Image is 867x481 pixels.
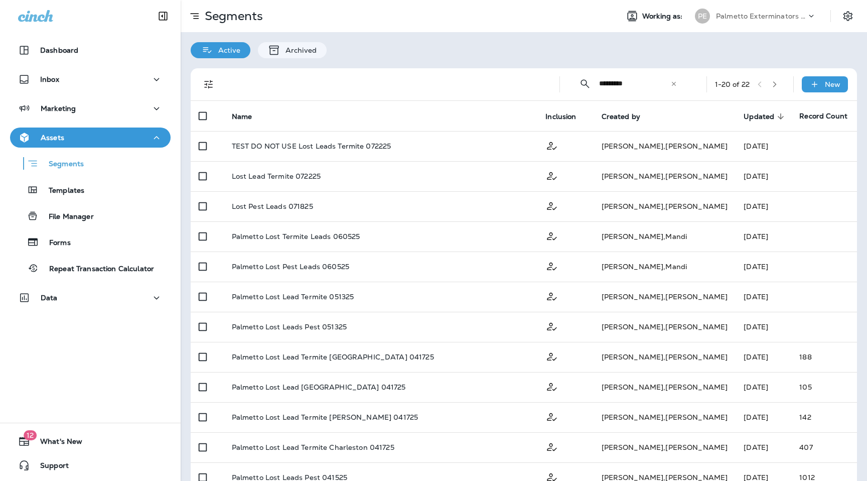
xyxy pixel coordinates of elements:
[744,112,774,121] span: Updated
[232,112,265,121] span: Name
[10,153,171,174] button: Segments
[736,282,791,312] td: [DATE]
[10,205,171,226] button: File Manager
[594,432,736,462] td: [PERSON_NAME] , [PERSON_NAME]
[545,382,558,391] span: Customer Only
[39,160,84,170] p: Segments
[232,383,406,391] p: Palmetto Lost Lead [GEOGRAPHIC_DATA] 041725
[10,258,171,279] button: Repeat Transaction Calculator
[545,231,558,240] span: Customer Only
[736,372,791,402] td: [DATE]
[232,172,321,180] p: Lost Lead Termite 072225
[30,461,69,473] span: Support
[594,161,736,191] td: [PERSON_NAME] , [PERSON_NAME]
[791,402,857,432] td: 142
[736,221,791,252] td: [DATE]
[594,191,736,221] td: [PERSON_NAME] , [PERSON_NAME]
[791,432,857,462] td: 407
[825,80,840,88] p: New
[545,351,558,360] span: Customer Only
[10,128,171,148] button: Assets
[213,46,240,54] p: Active
[10,98,171,118] button: Marketing
[545,112,576,121] span: Inclusion
[41,104,76,112] p: Marketing
[545,171,558,180] span: Customer Only
[10,40,171,60] button: Dashboard
[736,131,791,161] td: [DATE]
[736,191,791,221] td: [DATE]
[10,288,171,308] button: Data
[602,112,640,121] span: Created by
[10,69,171,89] button: Inbox
[594,402,736,432] td: [PERSON_NAME] , [PERSON_NAME]
[232,413,418,421] p: Palmetto Lost Lead Termite [PERSON_NAME] 041725
[149,6,177,26] button: Collapse Sidebar
[201,9,263,24] p: Segments
[545,141,558,150] span: Customer Only
[575,74,595,94] button: Collapse Search
[10,455,171,475] button: Support
[594,372,736,402] td: [PERSON_NAME] , [PERSON_NAME]
[736,432,791,462] td: [DATE]
[594,312,736,342] td: [PERSON_NAME] , [PERSON_NAME]
[839,7,857,25] button: Settings
[40,75,59,83] p: Inbox
[545,291,558,300] span: Customer Only
[715,80,750,88] div: 1 - 20 of 22
[791,342,857,372] td: 188
[39,265,154,274] p: Repeat Transaction Calculator
[10,431,171,451] button: 12What's New
[642,12,685,21] span: Working as:
[24,430,37,440] span: 12
[232,263,349,271] p: Palmetto Lost Pest Leads 060525
[39,238,71,248] p: Forms
[232,293,354,301] p: Palmetto Lost Lead Termite 051325
[736,342,791,372] td: [DATE]
[545,321,558,330] span: Customer Only
[545,442,558,451] span: Customer Only
[232,202,313,210] p: Lost Pest Leads 071825
[39,212,94,222] p: File Manager
[545,201,558,210] span: Customer Only
[280,46,317,54] p: Archived
[744,112,787,121] span: Updated
[30,437,82,449] span: What's New
[736,252,791,282] td: [DATE]
[10,179,171,200] button: Templates
[232,232,360,240] p: Palmetto Lost Termite Leads 060525
[736,312,791,342] td: [DATE]
[594,342,736,372] td: [PERSON_NAME] , [PERSON_NAME]
[594,131,736,161] td: [PERSON_NAME] , [PERSON_NAME]
[545,412,558,421] span: Customer Only
[791,372,857,402] td: 105
[594,282,736,312] td: [PERSON_NAME] , [PERSON_NAME]
[545,472,558,481] span: Customer Only
[695,9,710,24] div: PE
[41,294,58,302] p: Data
[41,134,64,142] p: Assets
[232,353,434,361] p: Palmetto Lost Lead Termite [GEOGRAPHIC_DATA] 041725
[736,161,791,191] td: [DATE]
[232,443,394,451] p: Palmetto Lost Lead Termite Charleston 041725
[594,252,736,282] td: [PERSON_NAME] , Mandi
[232,112,252,121] span: Name
[232,142,391,150] p: TEST DO NOT USE Lost Leads Termite 072225
[716,12,806,20] p: Palmetto Exterminators LLC
[545,261,558,270] span: Customer Only
[199,74,219,94] button: Filters
[10,231,171,253] button: Forms
[545,112,589,121] span: Inclusion
[40,46,78,54] p: Dashboard
[602,112,653,121] span: Created by
[799,111,847,121] span: Record Count
[594,221,736,252] td: [PERSON_NAME] , Mandi
[232,323,347,331] p: Palmetto Lost Leads Pest 051325
[39,186,84,196] p: Templates
[736,402,791,432] td: [DATE]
